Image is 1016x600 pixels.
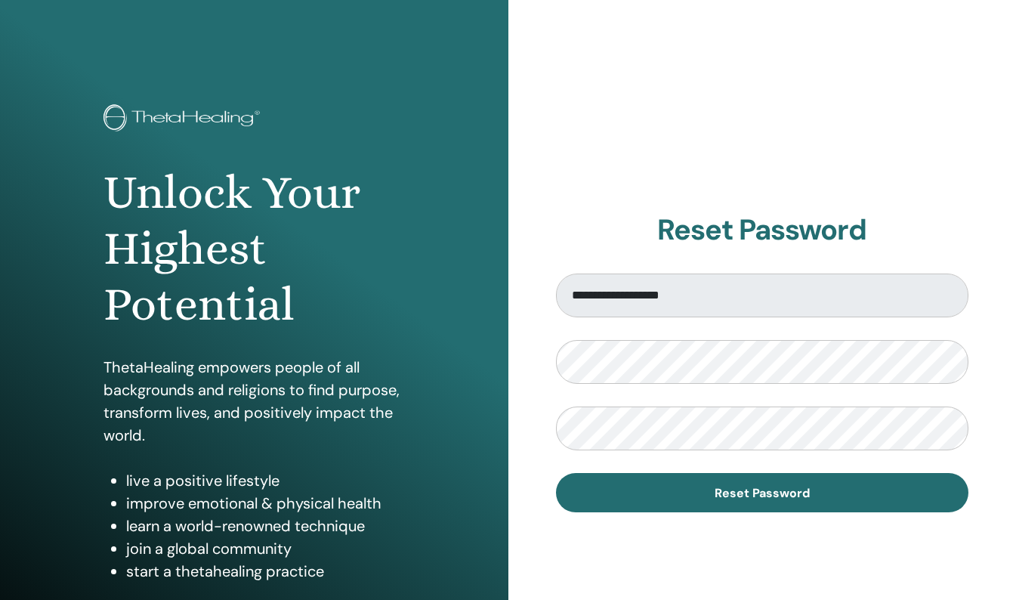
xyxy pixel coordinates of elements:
button: Reset Password [556,473,969,512]
li: start a thetahealing practice [126,560,404,583]
h2: Reset Password [556,213,969,248]
li: improve emotional & physical health [126,492,404,515]
p: ThetaHealing empowers people of all backgrounds and religions to find purpose, transform lives, a... [103,356,404,447]
span: Reset Password [715,485,810,501]
h1: Unlock Your Highest Potential [103,165,404,333]
li: learn a world-renowned technique [126,515,404,537]
li: live a positive lifestyle [126,469,404,492]
li: join a global community [126,537,404,560]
